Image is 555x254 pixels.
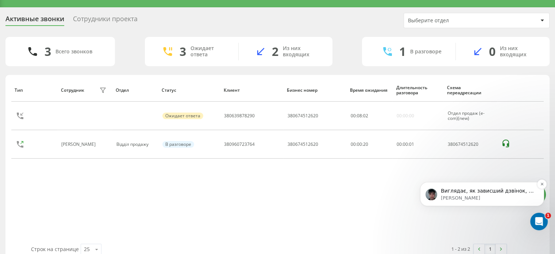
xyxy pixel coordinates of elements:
[162,141,194,148] div: В разговоре
[61,88,84,93] div: Сотрудник
[397,142,414,147] div: : :
[180,45,186,58] div: 3
[84,246,90,253] div: 25
[32,35,126,42] p: Виглядає, як зависший дзвінок, та зараз передам його своїм колегам, та відпишу вам одразу як отри...
[224,142,255,147] div: 380960723764
[128,27,138,37] button: Dismiss notification
[409,152,555,234] iframe: Intercom notifications повідомлення
[31,246,79,253] span: Строк на странице
[272,45,278,58] div: 2
[16,36,28,48] img: Profile image for Oleksandr
[500,45,539,58] div: Из них входящих
[55,49,92,55] div: Всего звонков
[350,88,389,93] div: Время ожидания
[45,45,51,58] div: 3
[11,30,135,54] div: message notification from Oleksandr, Щойно. Виглядає, як зависший дзвінок, та зараз передам його ...
[224,113,255,118] div: 380639878290
[351,113,356,119] span: 00
[447,85,494,96] div: Схема переадресации
[397,141,402,147] span: 00
[447,111,493,121] div: Отдел продаж (e-com)(new)
[224,88,280,93] div: Клиент
[545,213,551,219] span: 1
[530,213,548,230] iframe: Intercom live chat
[287,88,343,93] div: Бизнес номер
[32,42,126,49] p: Message from Oleksandr, sent Щойно
[447,142,493,147] div: 380674512620
[363,113,368,119] span: 02
[403,141,408,147] span: 00
[288,142,318,147] div: 380674512620
[351,142,389,147] div: 00:00:20
[397,113,414,118] div: 00:00:00
[162,113,203,119] div: Ожидает ответа
[288,113,318,118] div: 380674512620
[73,15,138,26] div: Сотрудники проекта
[190,45,227,58] div: Ожидает ответа
[451,245,470,253] div: 1 - 2 из 2
[162,88,216,93] div: Статус
[408,18,495,24] div: Выберите отдел
[61,142,97,147] div: [PERSON_NAME]
[5,15,64,26] div: Активные звонки
[15,88,54,93] div: Тип
[489,45,496,58] div: 0
[409,141,414,147] span: 01
[283,45,321,58] div: Из них входящих
[351,113,368,118] div: : :
[357,113,362,119] span: 08
[396,85,440,96] div: Длительность разговора
[116,142,154,147] div: Відділ продажу
[116,88,155,93] div: Отдел
[399,45,406,58] div: 1
[410,49,442,55] div: В разговоре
